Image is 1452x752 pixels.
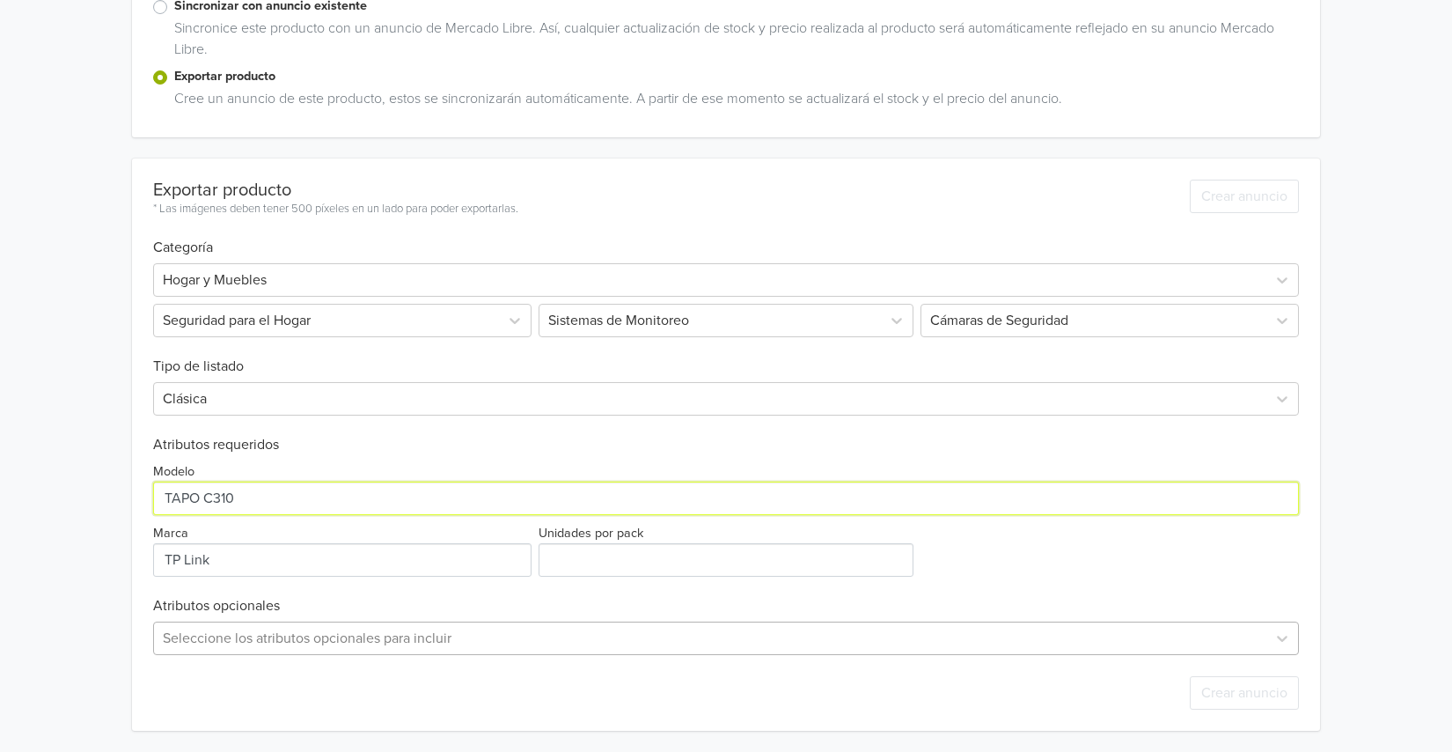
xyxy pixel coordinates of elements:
h6: Atributos opcionales [153,598,1299,615]
button: Crear anuncio [1190,180,1299,213]
button: Crear anuncio [1190,676,1299,710]
div: Cree un anuncio de este producto, estos se sincronizarán automáticamente. A partir de ese momento... [167,88,1299,116]
h6: Categoría [153,218,1299,256]
h6: Atributos requeridos [153,437,1299,453]
h6: Tipo de listado [153,337,1299,375]
div: Sincronice este producto con un anuncio de Mercado Libre. Así, cualquier actualización de stock y... [167,18,1299,67]
div: * Las imágenes deben tener 500 píxeles en un lado para poder exportarlas. [153,201,518,218]
label: Marca [153,524,188,543]
label: Unidades por pack [539,524,643,543]
div: Exportar producto [153,180,518,201]
label: Modelo [153,462,194,482]
label: Exportar producto [174,67,1299,86]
